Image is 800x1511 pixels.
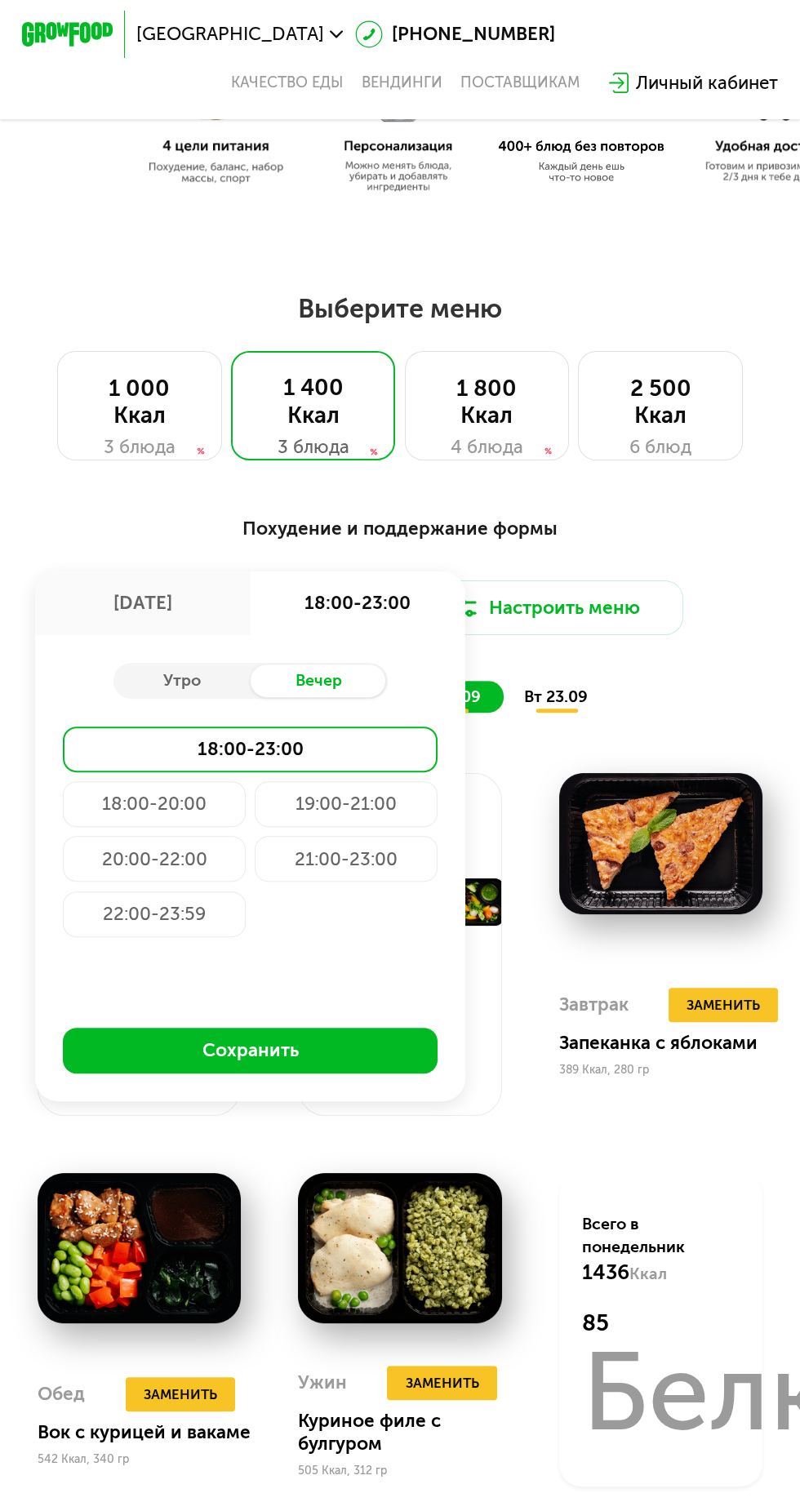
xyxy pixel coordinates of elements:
[63,836,246,882] div: 20:00-22:00
[602,433,719,461] div: 6 блюд
[582,1260,629,1285] span: 1436
[254,374,371,429] div: 1 400 Ккал
[38,1453,241,1466] div: 542 Ккал, 340 гр
[629,1264,667,1283] span: Ккал
[559,988,629,1022] div: Завтрак
[460,73,580,91] div: поставщикам
[81,375,198,429] div: 1 000 Ккал
[582,1213,740,1287] div: Всего в понедельник
[298,1366,347,1400] div: Ужин
[38,1421,260,1444] div: Вок с курицей и вакаме
[35,571,250,635] div: [DATE]
[63,781,246,827] div: 18:00-20:00
[38,1377,85,1411] div: Обед
[559,1064,762,1077] div: 389 Ккал, 280 гр
[251,571,465,635] div: 18:00-23:00
[255,781,438,827] div: 19:00-21:00
[406,1371,479,1394] span: Заменить
[429,433,546,461] div: 4 блюда
[73,292,727,325] h2: Выберите меню
[254,433,371,461] div: 3 блюда
[144,1383,217,1406] span: Заменить
[63,1028,438,1073] button: Сохранить
[669,988,779,1022] button: Заменить
[113,664,251,696] div: Утро
[231,73,343,91] a: Качество еды
[409,580,683,635] button: Настроить меню
[136,25,324,43] span: [GEOGRAPHIC_DATA]
[63,891,246,937] div: 22:00-23:59
[355,20,555,48] a: [PHONE_NUMBER]
[362,73,442,91] a: Вендинги
[126,1377,236,1411] button: Заменить
[28,515,773,544] div: Похудение и поддержание формы
[429,375,546,429] div: 1 800 Ккал
[636,69,778,97] div: Личный кабинет
[298,1410,520,1455] div: Куриное филе с булгуром
[81,433,198,461] div: 3 блюда
[387,1366,497,1400] button: Заменить
[251,664,388,696] div: Вечер
[255,836,438,882] div: 21:00-23:00
[524,687,588,706] span: вт 23.09
[687,993,760,1016] span: Заменить
[298,1464,501,1478] div: 505 Ккал, 312 гр
[559,1032,781,1055] div: Запеканка с яблоками
[63,727,438,772] div: 18:00-23:00
[602,375,719,429] div: 2 500 Ккал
